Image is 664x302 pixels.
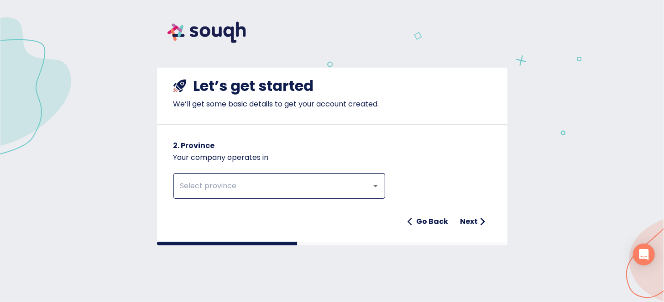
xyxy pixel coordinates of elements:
p: Your company operates in [173,152,491,163]
img: souqh logo [157,11,256,53]
button: Go Back [404,212,452,231]
button: Open [369,180,382,192]
input: Select province [178,177,356,195]
h6: Go Back [417,215,449,228]
p: We’ll get some basic details to get your account created. [173,99,491,110]
img: shuttle [173,79,186,92]
h4: Let’s get started [193,77,314,95]
div: Open Intercom Messenger [633,244,655,265]
h6: 2. Province [173,139,491,152]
